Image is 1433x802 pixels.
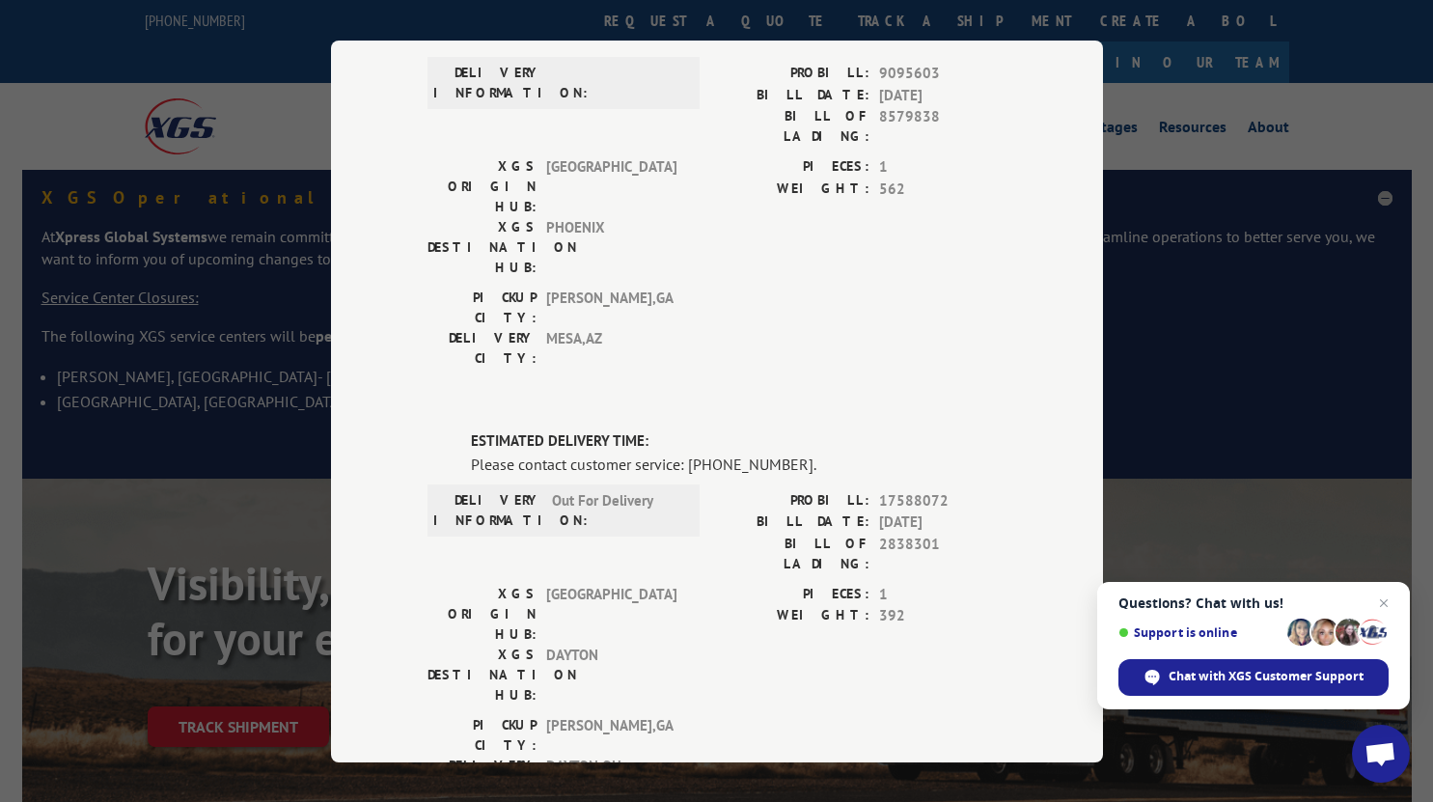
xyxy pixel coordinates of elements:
div: Please contact customer service: [PHONE_NUMBER]. [471,452,1006,475]
label: BILL DATE: [717,84,869,106]
label: DELIVERY INFORMATION: [433,63,542,103]
span: 1 [879,583,1006,605]
label: PICKUP CITY: [427,714,537,755]
span: Chat with XGS Customer Support [1118,659,1389,696]
label: PIECES: [717,156,869,179]
label: BILL OF LADING: [717,533,869,573]
label: PIECES: [717,583,869,605]
label: DELIVERY INFORMATION: [433,489,542,530]
span: 9095603 [879,63,1006,85]
label: DELIVERY CITY: [427,328,537,369]
span: PHOENIX [546,217,676,278]
span: Chat with XGS Customer Support [1169,668,1364,685]
span: MESA , AZ [546,328,676,369]
span: 8579838 [879,106,1006,147]
label: WEIGHT: [717,605,869,627]
label: XGS ORIGIN HUB: [427,156,537,217]
span: Questions? Chat with us! [1118,595,1389,611]
a: Open chat [1352,725,1410,783]
span: 392 [879,605,1006,627]
label: ESTIMATED DELIVERY TIME: [471,430,1006,453]
label: BILL DATE: [717,512,869,534]
span: [DATE] [879,84,1006,106]
label: WEIGHT: [717,178,869,200]
label: XGS DESTINATION HUB: [427,217,537,278]
span: [GEOGRAPHIC_DATA] [546,583,676,644]
label: PROBILL: [717,63,869,85]
label: PICKUP CITY: [427,288,537,328]
span: 17588072 [879,489,1006,512]
label: XGS DESTINATION HUB: [427,644,537,705]
span: [DATE] [879,512,1006,534]
span: Out For Delivery [552,489,682,530]
span: DAYTON , OH [546,755,676,795]
label: XGS ORIGIN HUB: [427,583,537,644]
span: DAYTON [546,644,676,705]
span: 2838301 [879,533,1006,573]
span: [PERSON_NAME] , GA [546,714,676,755]
span: 1 [879,156,1006,179]
span: 562 [879,178,1006,200]
span: DELIVERED [471,5,1006,48]
label: DELIVERY CITY: [427,755,537,795]
span: Support is online [1118,625,1281,640]
span: [GEOGRAPHIC_DATA] [546,156,676,217]
span: [PERSON_NAME] , GA [546,288,676,328]
label: PROBILL: [717,489,869,512]
label: BILL OF LADING: [717,106,869,147]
